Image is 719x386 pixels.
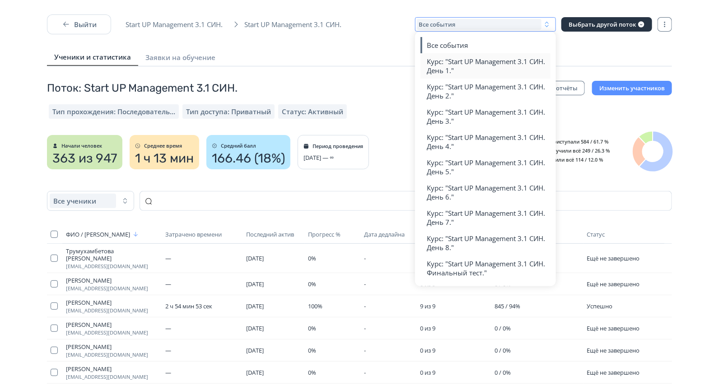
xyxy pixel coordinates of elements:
span: [EMAIL_ADDRESS][DOMAIN_NAME] [66,264,158,269]
button: Курс: "Start UP Management 3.1 СИН. День 7." [427,205,545,230]
span: [DATE] [246,368,264,377]
span: Start UP Management 3.1 СИН. [244,20,347,29]
button: Выйти [47,14,111,34]
span: Тип прохождения: Последовательный режим [52,107,175,116]
span: [EMAIL_ADDRESS][DOMAIN_NAME] [66,330,158,335]
span: Курс: "Start UP Management 3.1 СИН. День 3." [427,107,545,126]
span: [PERSON_NAME] [66,299,158,306]
span: 0% [308,254,317,262]
span: 166.46 (18%) [212,151,285,166]
span: 1 ч 13 мин [135,151,194,166]
span: 0 из 9 [420,324,435,332]
button: Дата дедлайна [364,229,406,240]
span: [PERSON_NAME] [66,277,158,284]
span: [PERSON_NAME] [66,343,158,350]
span: Трумухамбетова [PERSON_NAME] [66,247,158,262]
span: — [165,280,171,288]
button: Курс: "Start UP Management 3.1 СИН. День 1." [427,53,545,79]
span: 0% [308,346,317,354]
span: - [364,368,366,377]
span: Все события [427,41,468,50]
span: Ученики и статистика [54,52,131,61]
span: - [364,346,366,354]
span: — [165,324,171,332]
span: Курс: "Start UP Management 3.1 СИН. День 8." [427,234,545,252]
button: Изменить участников [592,81,672,95]
button: Все события [415,17,556,32]
span: [PERSON_NAME] [66,365,158,372]
button: Курс: "Start UP Management 3.1 СИН. День 4." [427,129,545,154]
button: Курс: "Start UP Management 3.1 СИН. День 5." [427,154,545,180]
span: ФИО / [PERSON_NAME] [66,231,130,238]
span: 363 из 947 [52,151,117,166]
span: [DATE] [246,324,264,332]
button: Все ученики [47,191,134,211]
span: [EMAIL_ADDRESS][DOMAIN_NAME] [66,352,158,358]
span: [DATE] [246,280,264,288]
span: Статус [587,230,605,238]
span: Не приступали 584 / 61.7 % [536,138,609,145]
span: Изучили всё 114 / 12.0 % [536,156,603,163]
span: [EMAIL_ADDRESS][DOMAIN_NAME] [66,308,158,313]
button: Затрачено времени [165,229,224,240]
a: [PERSON_NAME][EMAIL_ADDRESS][DOMAIN_NAME] [66,299,158,313]
span: 0 из 9 [420,346,435,354]
span: Поток: Start UP Management 3.1 СИН. [47,81,238,95]
span: 0% [308,324,317,332]
span: Ещё не завершено [587,324,640,332]
span: - [364,302,366,310]
span: - [364,254,366,262]
span: Все ученики [53,196,96,205]
a: [PERSON_NAME][EMAIL_ADDRESS][DOMAIN_NAME] [66,343,158,358]
span: Начали человек [61,143,102,149]
span: Курс: "Start UP Management 3.1 СИН. День 5." [427,158,545,176]
span: Все события [419,21,455,28]
span: Курс: "Start UP Management 3.1 СИН. День 1." [427,57,545,75]
span: Курс: "Start UP Management 3.1 СИН. День 2." [427,82,545,100]
span: - [364,324,366,332]
span: [EMAIL_ADDRESS][DOMAIN_NAME] [66,286,158,291]
span: Последний актив [246,231,294,238]
button: Курс: "Start UP Management 3.1 СИН. День 8." [427,230,545,256]
span: Средний балл [221,143,256,149]
span: — [165,254,171,262]
a: Трумухамбетова [PERSON_NAME][EMAIL_ADDRESS][DOMAIN_NAME] [66,247,158,269]
button: Курс: "Start UP Management 3.1 СИН. День 6." [427,180,545,205]
span: Прогресс % [308,231,341,238]
a: [PERSON_NAME][EMAIL_ADDRESS][DOMAIN_NAME] [66,321,158,335]
span: [DATE] [246,302,264,310]
button: Курс: "Start UP Management 3.1 СИН. Финальный тест." [427,256,545,281]
span: Успешно [587,302,613,310]
span: [DATE] [246,254,264,262]
span: Затрачено времени [165,231,222,238]
span: Ещё не завершено [587,254,640,262]
span: Ещё не завершено [587,346,640,354]
span: Среднее время [144,143,182,149]
button: Выбрать другой поток [561,17,652,32]
button: Курс: "Start UP Management 3.1 СИН. День 2." [427,79,545,104]
span: 0% [308,280,317,288]
span: Курс: "Start UP Management 3.1 СИН. День 6." [427,183,545,201]
span: 845 / 94% [495,302,520,310]
span: Start UP Management 3.1 СИН. [126,20,228,29]
span: Тип доступа: Приватный [186,107,271,116]
a: [PERSON_NAME][EMAIL_ADDRESS][DOMAIN_NAME] [66,277,158,291]
span: Ещё не завершено [587,280,640,288]
span: Ещё не завершено [587,368,640,377]
button: Прогресс % [308,229,343,240]
button: Все события [427,37,545,53]
span: Период проведения [313,144,363,149]
button: Курс: "Start UP Management 3.1 СИН. День 3." [427,104,545,129]
span: Статус: Активный [282,107,343,116]
span: 9 из 9 [420,302,435,310]
a: [PERSON_NAME][EMAIL_ADDRESS][DOMAIN_NAME] [66,365,158,380]
span: Дата дедлайна [364,231,405,238]
span: [PERSON_NAME] [66,321,158,328]
span: Курс: "Start UP Management 3.1 СИН. Финальный тест." [427,259,545,277]
button: Последний актив [246,229,296,240]
span: — [165,346,171,354]
span: [DATE] — ∞ [303,154,334,161]
span: Заявки на обучение [145,53,215,62]
span: Курс: "Start UP Management 3.1 СИН. День 4." [427,133,545,151]
span: — [165,368,171,377]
